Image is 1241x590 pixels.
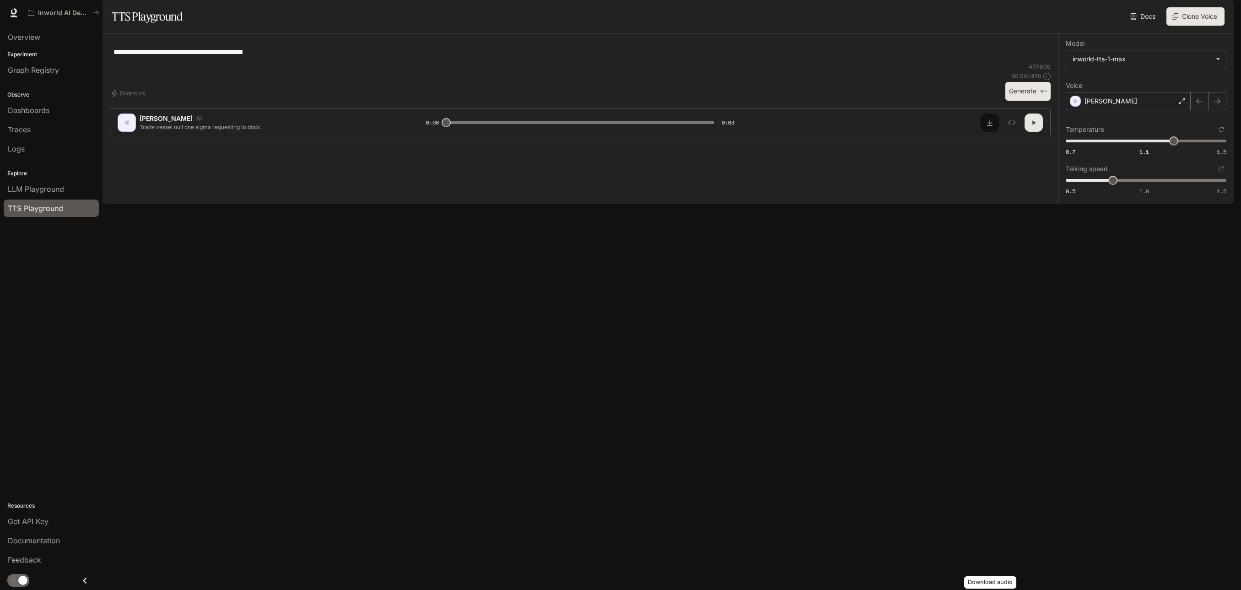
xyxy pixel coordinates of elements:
p: Trade vessel null one sigma requesting to dock. [140,123,404,131]
span: 0.7 [1066,148,1075,156]
button: Copy Voice ID [193,116,205,121]
button: Inspect [1003,114,1021,132]
span: 1.0 [1139,187,1149,195]
button: Clone Voice [1166,7,1225,26]
h1: TTS Playground [112,7,183,26]
div: C [119,115,134,130]
p: 47 / 1000 [1029,63,1051,70]
span: 1.5 [1217,148,1226,156]
div: inworld-tts-1-max [1073,54,1211,64]
a: Docs [1128,7,1159,26]
p: Voice [1066,82,1082,89]
p: [PERSON_NAME] [140,114,193,123]
p: Inworld AI Demos [38,9,89,17]
p: $ 0.000470 [1011,72,1041,80]
p: [PERSON_NAME] [1085,97,1137,106]
span: 0:00 [426,118,439,127]
div: Download audio [964,576,1016,589]
button: Reset to default [1216,124,1226,135]
span: 0.5 [1066,187,1075,195]
p: ⌘⏎ [1040,89,1047,94]
button: Reset to default [1216,164,1226,174]
p: Temperature [1066,126,1104,133]
p: Model [1066,40,1085,47]
span: 1.5 [1217,187,1226,195]
span: 1.1 [1139,148,1149,156]
button: All workspaces [24,4,103,22]
div: inworld-tts-1-max [1066,50,1226,68]
button: Download audio [981,114,999,132]
button: Shortcuts [110,86,149,101]
button: Generate⌘⏎ [1005,82,1051,101]
p: Talking speed [1066,166,1108,172]
span: 0:03 [722,118,734,127]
